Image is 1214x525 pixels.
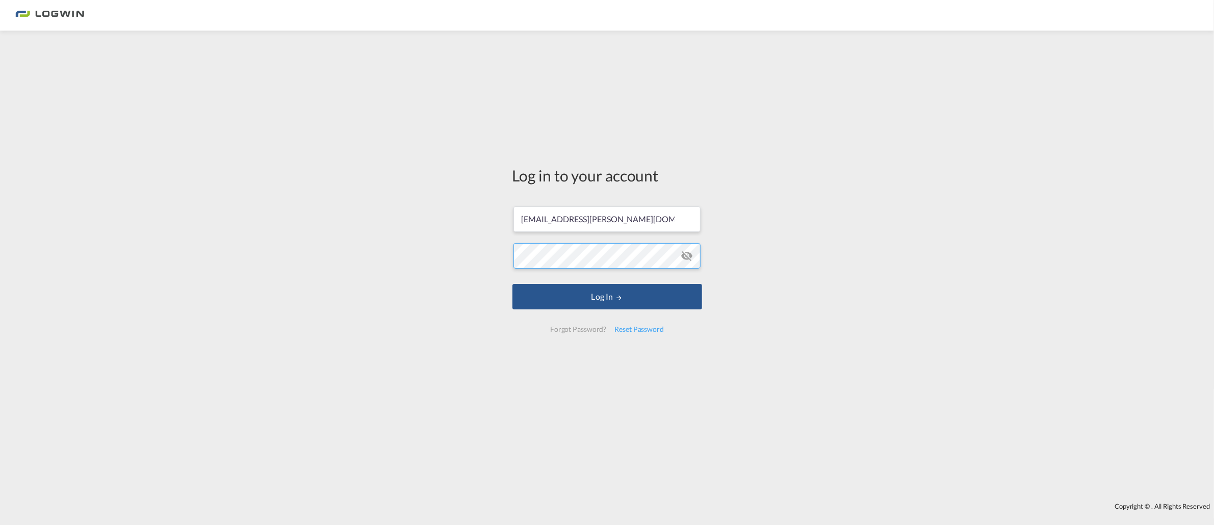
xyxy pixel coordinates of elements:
[546,320,610,338] div: Forgot Password?
[610,320,668,338] div: Reset Password
[681,250,693,262] md-icon: icon-eye-off
[15,4,84,27] img: 2761ae10d95411efa20a1f5e0282d2d7.png
[512,284,702,309] button: LOGIN
[512,165,702,186] div: Log in to your account
[513,206,701,232] input: Enter email/phone number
